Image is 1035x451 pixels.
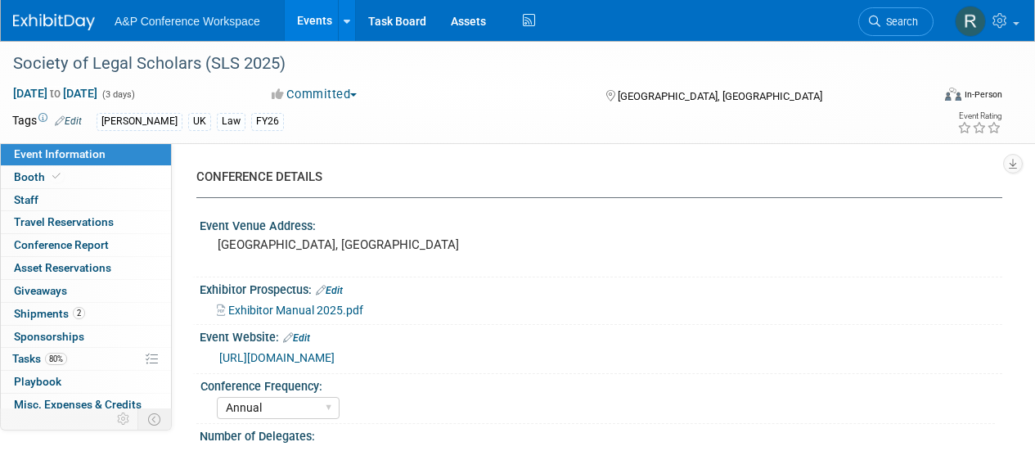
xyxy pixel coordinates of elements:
[1,257,171,279] a: Asset Reservations
[1,280,171,302] a: Giveaways
[1,234,171,256] a: Conference Report
[97,113,182,130] div: [PERSON_NAME]
[218,237,516,252] pre: [GEOGRAPHIC_DATA], [GEOGRAPHIC_DATA]
[200,214,1002,234] div: Event Venue Address:
[1,189,171,211] a: Staff
[945,88,961,101] img: Format-Inperson.png
[47,87,63,100] span: to
[188,113,211,130] div: UK
[228,304,363,317] span: Exhibitor Manual 2025.pdf
[14,261,111,274] span: Asset Reservations
[14,307,85,320] span: Shipments
[13,14,95,30] img: ExhibitDay
[101,89,135,100] span: (3 days)
[138,408,172,430] td: Toggle Event Tabs
[217,113,245,130] div: Law
[1,371,171,393] a: Playbook
[1,143,171,165] a: Event Information
[14,147,106,160] span: Event Information
[14,170,64,183] span: Booth
[200,277,1002,299] div: Exhibitor Prospectus:
[12,112,82,131] td: Tags
[1,326,171,348] a: Sponsorships
[957,112,1001,120] div: Event Rating
[14,398,142,411] span: Misc. Expenses & Credits
[7,49,918,79] div: Society of Legal Scholars (SLS 2025)
[55,115,82,127] a: Edit
[200,325,1002,346] div: Event Website:
[14,193,38,206] span: Staff
[1,303,171,325] a: Shipments2
[200,374,995,395] div: Conference Frequency:
[1,211,171,233] a: Travel Reservations
[858,7,934,36] a: Search
[857,85,1002,110] div: Event Format
[196,169,990,186] div: CONFERENCE DETAILS
[14,284,67,297] span: Giveaways
[266,86,363,103] button: Committed
[12,86,98,101] span: [DATE] [DATE]
[1,394,171,416] a: Misc. Expenses & Credits
[14,238,109,251] span: Conference Report
[14,215,114,228] span: Travel Reservations
[52,172,61,181] i: Booth reservation complete
[45,353,67,365] span: 80%
[1,348,171,370] a: Tasks80%
[200,424,1002,444] div: Number of Delegates:
[217,304,363,317] a: Exhibitor Manual 2025.pdf
[316,285,343,296] a: Edit
[955,6,986,37] img: Rosamund Jubber
[618,90,822,102] span: [GEOGRAPHIC_DATA], [GEOGRAPHIC_DATA]
[880,16,918,28] span: Search
[283,332,310,344] a: Edit
[110,408,138,430] td: Personalize Event Tab Strip
[1,166,171,188] a: Booth
[219,351,335,364] a: [URL][DOMAIN_NAME]
[115,15,260,28] span: A&P Conference Workspace
[251,113,284,130] div: FY26
[73,307,85,319] span: 2
[964,88,1002,101] div: In-Person
[12,352,67,365] span: Tasks
[14,375,61,388] span: Playbook
[14,330,84,343] span: Sponsorships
